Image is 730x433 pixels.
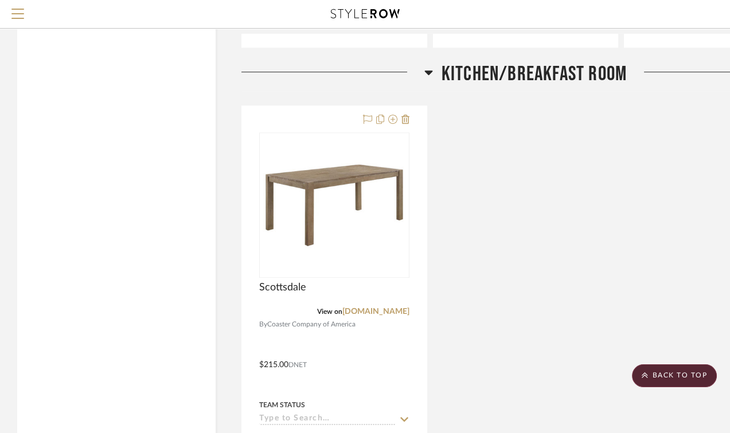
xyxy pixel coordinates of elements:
[259,281,306,294] span: Scottsdale
[632,364,717,387] scroll-to-top-button: BACK TO TOP
[259,319,267,330] span: By
[263,133,406,277] img: Scottsdale
[267,319,356,330] span: Coaster Company of America
[442,62,627,86] span: Kitchen/Breakfast Room
[259,414,396,425] input: Type to Search…
[259,400,305,410] div: Team Status
[342,308,409,316] a: [DOMAIN_NAME]
[317,308,342,315] span: View on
